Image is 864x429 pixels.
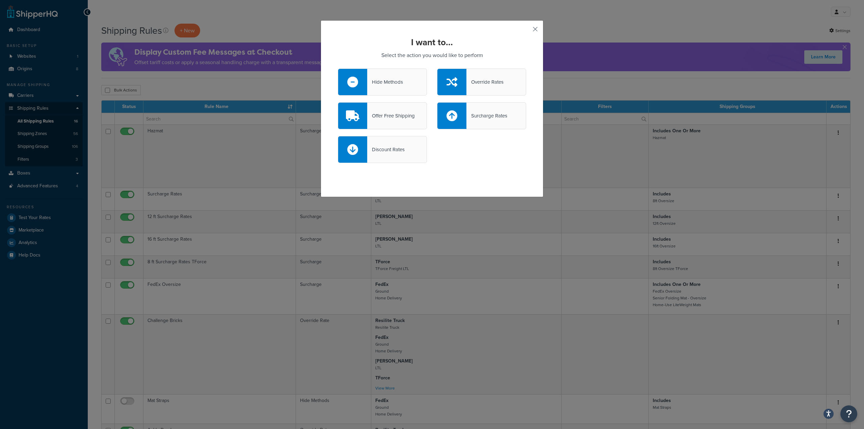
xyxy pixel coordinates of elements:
div: Hide Methods [367,77,403,87]
strong: I want to... [411,36,453,49]
div: Surcharge Rates [466,111,507,120]
button: Open Resource Center [840,405,857,422]
p: Select the action you would like to perform [338,51,526,60]
div: Override Rates [466,77,504,87]
div: Offer Free Shipping [367,111,415,120]
div: Discount Rates [367,145,405,154]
